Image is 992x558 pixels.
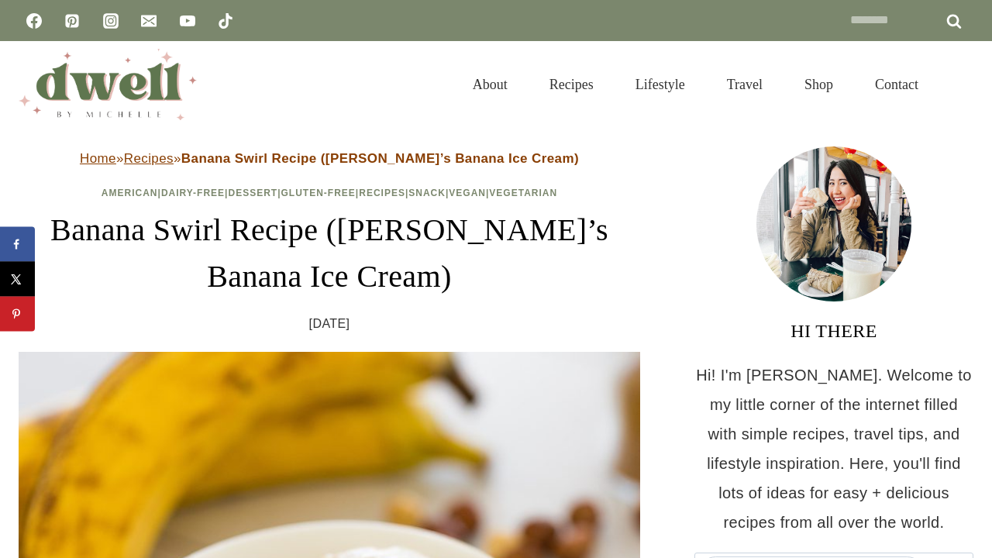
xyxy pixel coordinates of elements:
[181,151,579,166] strong: Banana Swirl Recipe ([PERSON_NAME]’s Banana Ice Cream)
[694,317,973,345] h3: HI THERE
[133,5,164,36] a: Email
[228,188,277,198] a: Dessert
[172,5,203,36] a: YouTube
[489,188,557,198] a: Vegetarian
[210,5,241,36] a: TikTok
[529,57,615,112] a: Recipes
[161,188,225,198] a: Dairy-Free
[124,151,174,166] a: Recipes
[452,57,939,112] nav: Primary Navigation
[309,312,350,336] time: [DATE]
[19,207,640,300] h1: Banana Swirl Recipe ([PERSON_NAME]’s Banana Ice Cream)
[95,5,126,36] a: Instagram
[449,188,486,198] a: Vegan
[452,57,529,112] a: About
[80,151,579,166] span: » »
[947,71,973,98] button: View Search Form
[408,188,446,198] a: Snack
[281,188,356,198] a: Gluten-Free
[694,360,973,537] p: Hi! I'm [PERSON_NAME]. Welcome to my little corner of the internet filled with simple recipes, tr...
[19,49,197,120] img: DWELL by michelle
[615,57,706,112] a: Lifestyle
[19,5,50,36] a: Facebook
[57,5,88,36] a: Pinterest
[706,57,784,112] a: Travel
[359,188,405,198] a: Recipes
[784,57,854,112] a: Shop
[102,188,158,198] a: American
[854,57,939,112] a: Contact
[80,151,116,166] a: Home
[102,188,557,198] span: | | | | | | |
